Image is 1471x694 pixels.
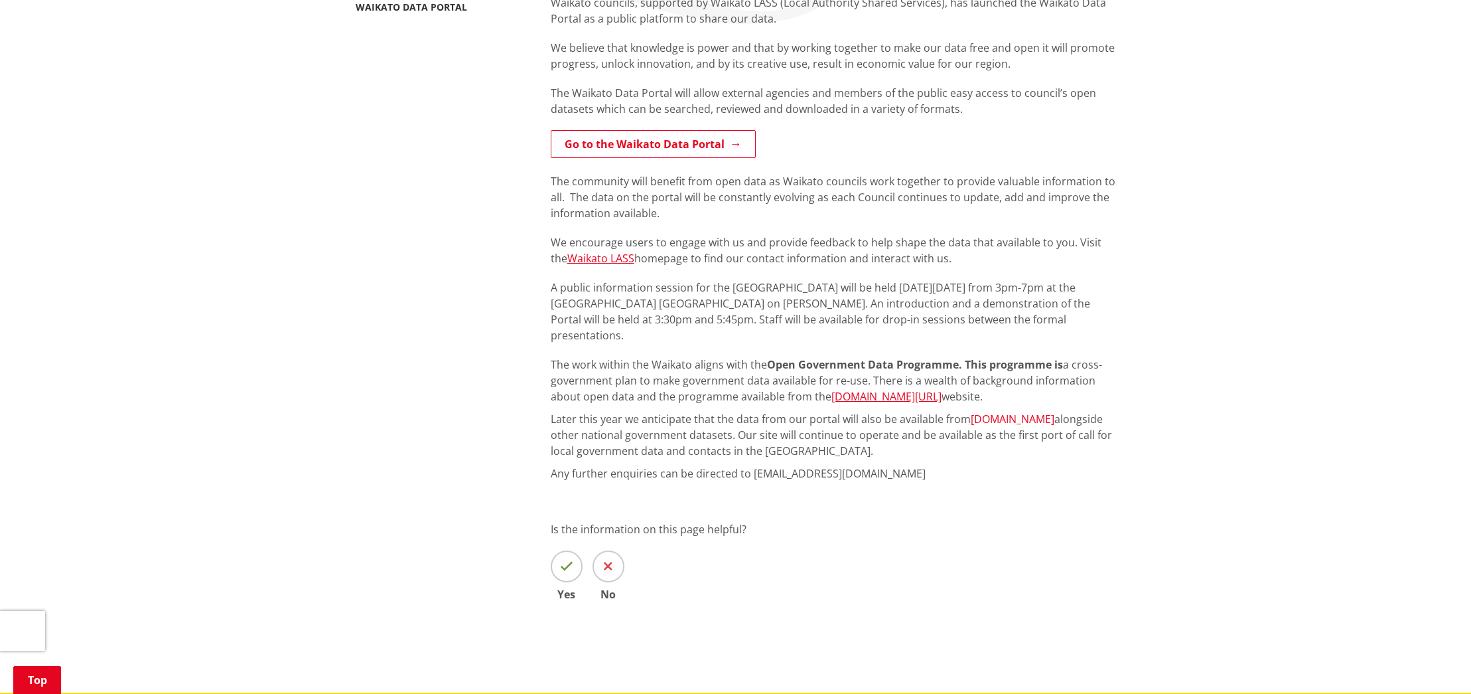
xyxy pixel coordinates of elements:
[551,40,1116,72] p: We believe that knowledge is power and that by working together to make our data free and open it...
[356,1,467,13] a: Waikato Data Portal
[551,357,1116,404] p: The work within the Waikato aligns with the a cross-government plan to make government data avail...
[1410,638,1458,686] iframe: Messenger Launcher
[567,251,634,266] a: Waikato LASS
[13,666,61,694] a: Top
[551,411,1116,459] p: Later this year we anticipate that the data from our portal will also be available from alongside...
[971,412,1054,426] a: [DOMAIN_NAME]
[551,589,583,600] span: Yes
[551,280,1116,343] p: A public information session for the [GEOGRAPHIC_DATA] will be held [DATE][DATE] from 3pm-7pm at ...
[767,357,1063,372] strong: Open Government Data Programme. This programme is
[831,389,942,404] a: [DOMAIN_NAME][URL]
[551,234,1116,266] p: We encourage users to engage with us and provide feedback to help shape the data that available t...
[551,85,1116,117] p: The Waikato Data Portal will allow external agencies and members of the public easy access to cou...
[551,130,756,158] a: Go to the Waikato Data Portal
[593,589,624,600] span: No
[551,521,1116,537] p: Is the information on this page helpful?
[551,466,1116,481] p: Any further enquiries can be directed to [EMAIL_ADDRESS][DOMAIN_NAME]
[551,173,1116,221] p: The community will benefit from open data as Waikato councils work together to provide valuable i...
